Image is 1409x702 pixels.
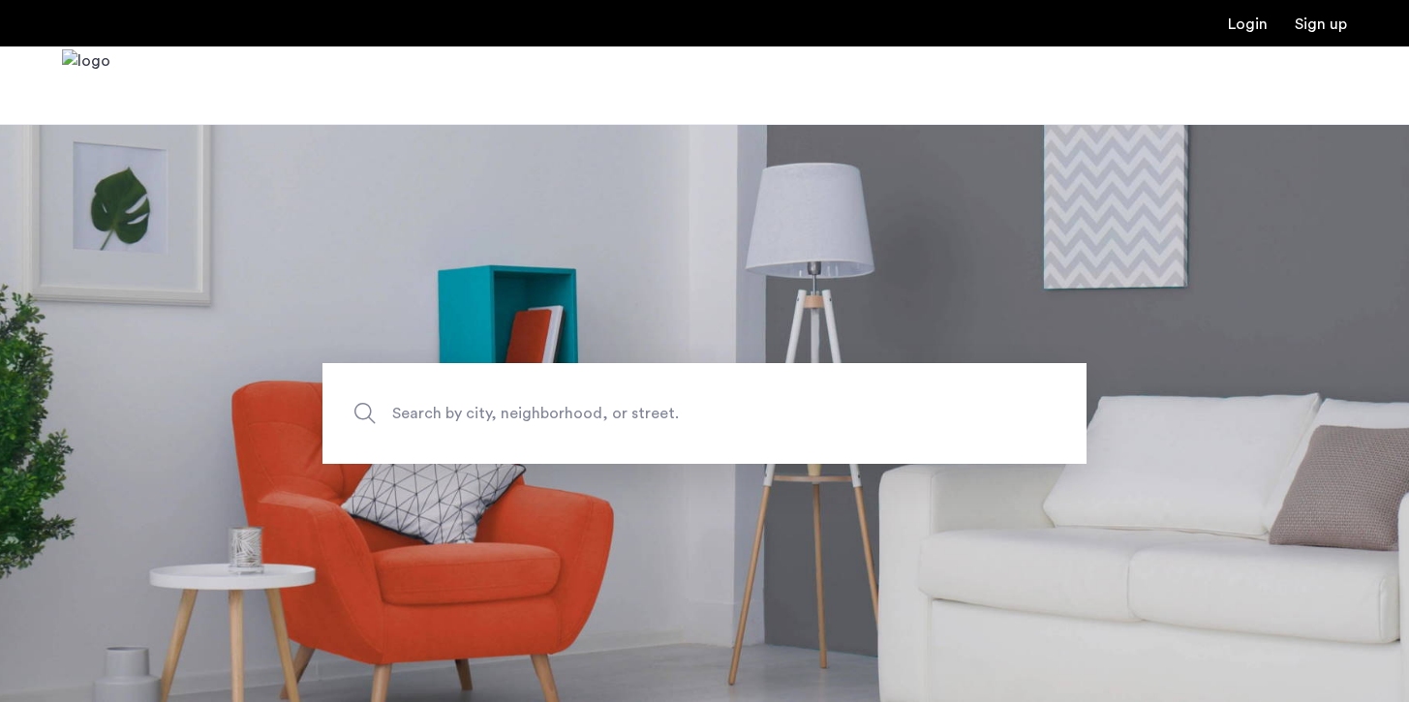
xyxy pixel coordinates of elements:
[392,400,927,426] span: Search by city, neighborhood, or street.
[62,49,110,122] img: logo
[1295,16,1347,32] a: Registration
[322,363,1087,464] input: Apartment Search
[62,49,110,122] a: Cazamio Logo
[1228,16,1268,32] a: Login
